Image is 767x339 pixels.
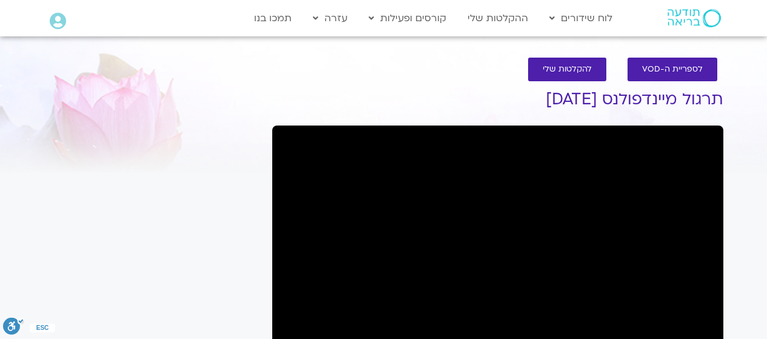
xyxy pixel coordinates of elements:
a: להקלטות שלי [528,58,606,81]
a: קורסים ופעילות [363,7,452,30]
a: עזרה [307,7,353,30]
img: תודעה בריאה [668,9,721,27]
span: להקלטות שלי [543,65,592,74]
span: לספריית ה-VOD [642,65,703,74]
h1: תרגול מיינדפולנס [DATE] [272,90,723,109]
a: לוח שידורים [543,7,618,30]
a: תמכו בנו [248,7,298,30]
a: ההקלטות שלי [461,7,534,30]
a: לספריית ה-VOD [628,58,717,81]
